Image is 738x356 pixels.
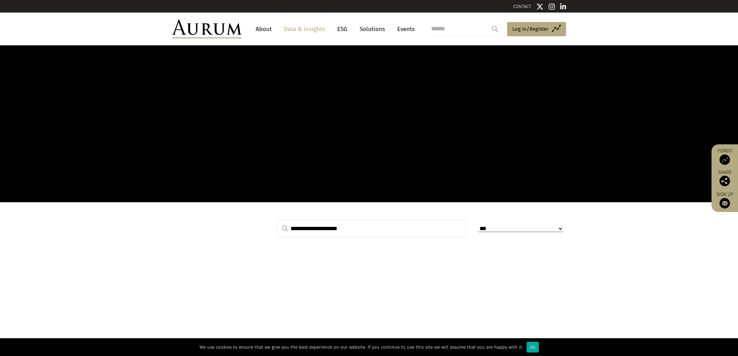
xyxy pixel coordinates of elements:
[507,22,566,37] a: Log in/Register
[356,23,389,36] a: Solutions
[549,3,555,10] img: Instagram icon
[488,22,502,36] input: Submit
[715,170,735,186] div: Share
[282,225,288,232] img: search.svg
[334,23,351,36] a: ESG
[172,20,242,38] img: Aurum
[715,148,735,165] a: Funds
[715,191,735,209] a: Sign up
[394,23,415,36] a: Events
[720,198,730,209] img: Sign up to our newsletter
[527,342,539,353] div: Ok
[280,23,329,36] a: Data & Insights
[252,23,275,36] a: About
[512,25,549,33] span: Log in/Register
[536,3,543,10] img: Twitter icon
[513,4,531,9] a: CONTACT
[720,154,730,165] img: Access Funds
[560,3,566,10] img: Linkedin icon
[720,176,730,186] img: Share this post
